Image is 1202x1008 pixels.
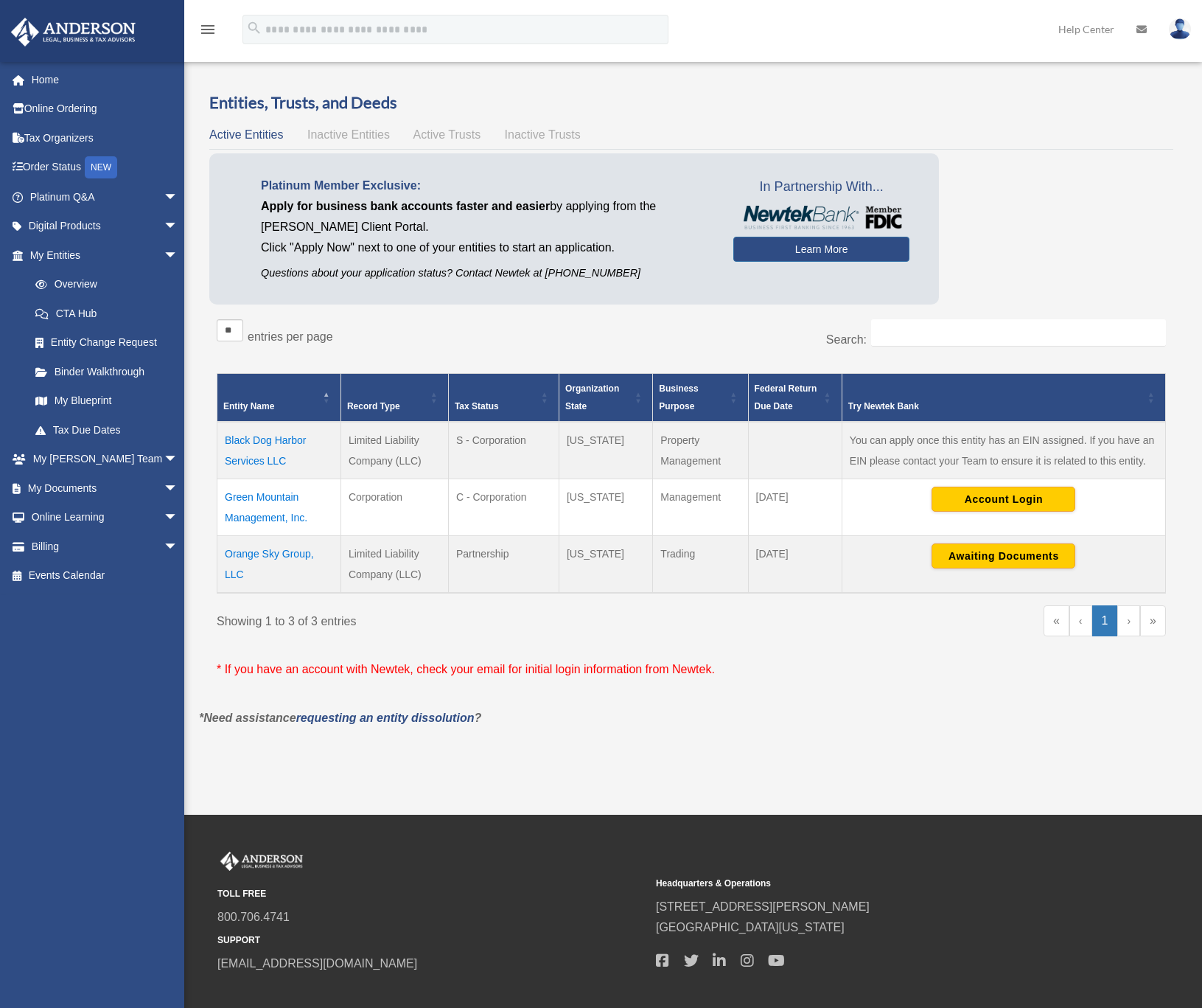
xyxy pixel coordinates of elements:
h3: Entities, Trusts, and Deeds [209,91,1173,114]
a: My Documentsarrow_drop_down [10,473,200,503]
div: Try Newtek Bank [848,397,1143,415]
a: 800.706.4741 [217,911,290,923]
a: Online Learningarrow_drop_down [10,503,200,532]
small: Headquarters & Operations [656,876,1084,891]
td: [US_STATE] [559,422,652,479]
a: Previous [1069,605,1092,636]
i: search [246,20,262,36]
td: [DATE] [748,536,842,594]
a: CTA Hub [21,299,193,328]
span: Record Type [347,401,400,411]
a: 1 [1092,605,1118,636]
img: Anderson Advisors Platinum Portal [7,18,140,46]
a: My Blueprint [21,386,193,416]
span: In Partnership With... [733,175,909,199]
div: NEW [85,156,117,178]
small: TOLL FREE [217,886,646,902]
a: menu [199,26,217,38]
p: * If you have an account with Newtek, check your email for initial login information from Newtek. [217,659,1166,680]
a: [GEOGRAPHIC_DATA][US_STATE] [656,921,845,934]
span: Organization State [565,383,619,411]
td: [US_STATE] [559,536,652,594]
a: Next [1117,605,1140,636]
img: User Pic [1169,18,1191,40]
a: Order StatusNEW [10,153,200,183]
a: Learn More [733,237,909,262]
span: arrow_drop_down [164,503,193,533]
a: [STREET_ADDRESS][PERSON_NAME] [656,900,870,913]
p: Platinum Member Exclusive: [261,175,711,196]
a: Overview [21,270,186,299]
th: Federal Return Due Date: Activate to sort [748,374,842,423]
a: Account Login [932,493,1075,504]
a: First [1044,605,1069,636]
span: arrow_drop_down [164,240,193,271]
td: Partnership [448,536,559,594]
td: Limited Liability Company (LLC) [340,422,448,479]
td: Trading [653,536,748,594]
span: Tax Status [455,401,499,411]
td: Orange Sky Group, LLC [217,536,341,594]
a: Binder Walkthrough [21,357,193,386]
img: Anderson Advisors Platinum Portal [217,852,306,871]
p: Click "Apply Now" next to one of your entities to start an application. [261,237,711,258]
span: arrow_drop_down [164,473,193,504]
td: Limited Liability Company (LLC) [340,536,448,594]
th: Try Newtek Bank : Activate to sort [842,374,1165,423]
p: Questions about your application status? Contact Newtek at [PHONE_NUMBER] [261,264,711,282]
td: You can apply once this entity has an EIN assigned. If you have an EIN please contact your Team t... [842,422,1165,479]
th: Organization State: Activate to sort [559,374,652,423]
a: Entity Change Request [21,328,193,358]
p: by applying from the [PERSON_NAME] Client Portal. [261,196,711,237]
label: Search: [826,333,867,346]
i: menu [199,21,217,38]
td: Green Mountain Management, Inc. [217,479,341,536]
th: Tax Status: Activate to sort [448,374,559,423]
a: requesting an entity dissolution [296,712,475,724]
button: Account Login [932,487,1075,512]
th: Business Purpose: Activate to sort [653,374,748,423]
th: Record Type: Activate to sort [340,374,448,423]
span: arrow_drop_down [164,212,193,242]
span: Entity Name [223,401,274,411]
a: Last [1140,605,1166,636]
a: Tax Organizers [10,123,200,153]
td: Property Management [653,422,748,479]
span: Inactive Trusts [505,128,581,141]
span: Federal Return Due Date [755,383,817,411]
td: [US_STATE] [559,479,652,536]
img: NewtekBankLogoSM.png [741,206,902,229]
td: S - Corporation [448,422,559,479]
td: Corporation [340,479,448,536]
button: Awaiting Documents [932,543,1075,569]
td: [DATE] [748,479,842,536]
td: Black Dog Harbor Services LLC [217,422,341,479]
a: Home [10,65,200,94]
em: *Need assistance ? [199,712,481,724]
a: [EMAIL_ADDRESS][DOMAIN_NAME] [217,957,417,970]
span: arrow_drop_down [164,532,193,562]
a: Online Ordering [10,94,200,124]
small: SUPPORT [217,933,646,948]
span: Active Trusts [413,128,481,141]
a: Events Calendar [10,561,200,591]
th: Entity Name: Activate to invert sorting [217,374,341,423]
span: Inactive Entities [307,128,390,141]
div: Showing 1 to 3 of 3 entries [217,605,680,632]
span: Apply for business bank accounts faster and easier [261,200,550,212]
a: My Entitiesarrow_drop_down [10,240,193,270]
label: entries per page [248,330,333,343]
span: arrow_drop_down [164,445,193,475]
a: My [PERSON_NAME] Teamarrow_drop_down [10,445,200,474]
td: Management [653,479,748,536]
td: C - Corporation [448,479,559,536]
a: Platinum Q&Aarrow_drop_down [10,182,200,212]
span: arrow_drop_down [164,182,193,212]
span: Business Purpose [659,383,698,411]
span: Active Entities [209,128,283,141]
a: Billingarrow_drop_down [10,532,200,561]
a: Digital Productsarrow_drop_down [10,212,200,241]
a: Tax Due Dates [21,415,193,445]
